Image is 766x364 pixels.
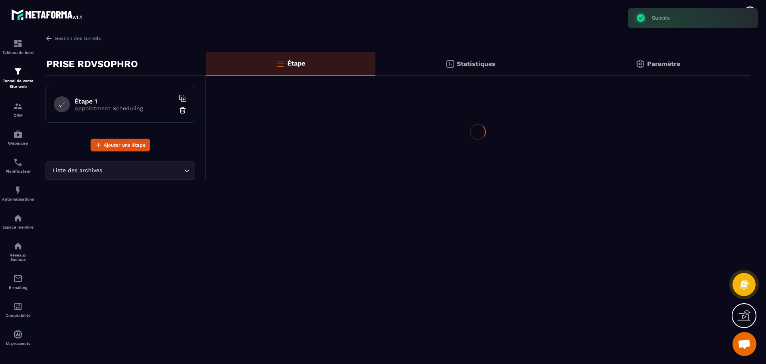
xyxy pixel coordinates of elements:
[2,95,34,123] a: formationformationCRM
[2,151,34,179] a: schedulerschedulerPlanificateur
[91,139,150,151] button: Ajouter une étape
[13,185,23,195] img: automations
[45,161,195,180] div: Search for option
[276,59,285,68] img: bars-o.4a397970.svg
[2,113,34,117] p: CRM
[2,50,34,55] p: Tableau de bord
[13,213,23,223] img: automations
[2,61,34,95] a: formationformationTunnel de vente Site web
[179,106,187,114] img: trash
[2,207,34,235] a: automationsautomationsEspace membre
[2,253,34,262] p: Réseaux Sociaux
[647,60,680,68] p: Paramètre
[2,268,34,296] a: emailemailE-mailing
[46,56,138,72] p: PRISE RDVSOPHRO
[2,313,34,318] p: Comptabilité
[13,157,23,167] img: scheduler
[13,67,23,76] img: formation
[287,60,305,67] p: Étape
[13,129,23,139] img: automations
[2,285,34,290] p: E-mailing
[457,60,496,68] p: Statistiques
[13,101,23,111] img: formation
[75,97,174,105] h6: Étape 1
[2,169,34,173] p: Planificateur
[13,241,23,251] img: social-network
[13,39,23,48] img: formation
[2,225,34,229] p: Espace membre
[104,141,146,149] span: Ajouter une étape
[2,33,34,61] a: formationformationTableau de bord
[13,274,23,283] img: email
[2,179,34,207] a: automationsautomationsAutomatisations
[45,35,53,42] img: arrow
[2,123,34,151] a: automationsautomationsWebinaire
[75,105,174,111] p: Appointment Scheduling
[11,7,83,22] img: logo
[2,296,34,324] a: accountantaccountantComptabilité
[2,197,34,201] p: Automatisations
[2,141,34,145] p: Webinaire
[2,341,34,346] p: IA prospects
[104,166,182,175] input: Search for option
[2,78,34,90] p: Tunnel de vente Site web
[13,330,23,339] img: automations
[45,35,101,42] a: Gestion des tunnels
[732,332,756,356] a: Ouvrir le chat
[2,235,34,268] a: social-networksocial-networkRéseaux Sociaux
[445,59,455,69] img: stats.20deebd0.svg
[636,59,645,69] img: setting-gr.5f69749f.svg
[13,302,23,311] img: accountant
[51,166,104,175] span: Liste des archives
